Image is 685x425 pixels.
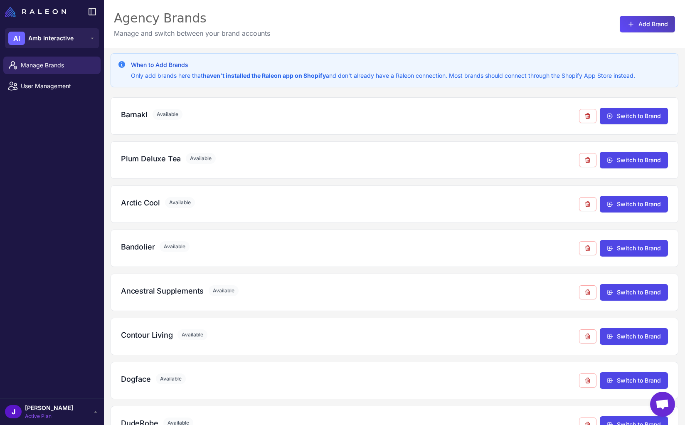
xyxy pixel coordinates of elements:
[177,329,207,340] span: Available
[121,373,151,385] h3: Dogface
[650,392,675,417] div: Open chat
[600,284,668,301] button: Switch to Brand
[579,197,596,211] button: Remove from agency
[579,285,596,299] button: Remove from agency
[8,32,25,45] div: AI
[209,285,239,296] span: Available
[153,109,182,120] span: Available
[600,152,668,168] button: Switch to Brand
[600,108,668,124] button: Switch to Brand
[579,241,596,255] button: Remove from agency
[579,153,596,167] button: Remove from agency
[121,329,172,341] h3: Contour Living
[5,28,99,48] button: AIAmb Interactive
[131,71,635,80] p: Only add brands here that and don't already have a Raleon connection. Most brands should connect ...
[579,109,596,123] button: Remove from agency
[165,197,195,208] span: Available
[121,241,155,252] h3: Bandolier
[5,7,66,17] img: Raleon Logo
[186,153,216,164] span: Available
[160,241,190,252] span: Available
[114,28,270,38] p: Manage and switch between your brand accounts
[156,373,186,384] span: Available
[121,153,181,164] h3: Plum Deluxe Tea
[600,372,668,389] button: Switch to Brand
[28,34,74,43] span: Amb Interactive
[121,285,204,297] h3: Ancestral Supplements
[25,403,73,413] span: [PERSON_NAME]
[620,16,675,32] button: Add Brand
[21,82,94,91] span: User Management
[25,413,73,420] span: Active Plan
[21,61,94,70] span: Manage Brands
[5,7,69,17] a: Raleon Logo
[121,109,148,120] h3: Barnakl
[579,373,596,388] button: Remove from agency
[600,196,668,212] button: Switch to Brand
[579,329,596,343] button: Remove from agency
[121,197,160,208] h3: Arctic Cool
[203,72,326,79] strong: haven't installed the Raleon app on Shopify
[114,10,270,27] div: Agency Brands
[3,57,101,74] a: Manage Brands
[3,77,101,95] a: User Management
[131,60,635,69] h3: When to Add Brands
[600,328,668,345] button: Switch to Brand
[5,405,22,418] div: J
[600,240,668,257] button: Switch to Brand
